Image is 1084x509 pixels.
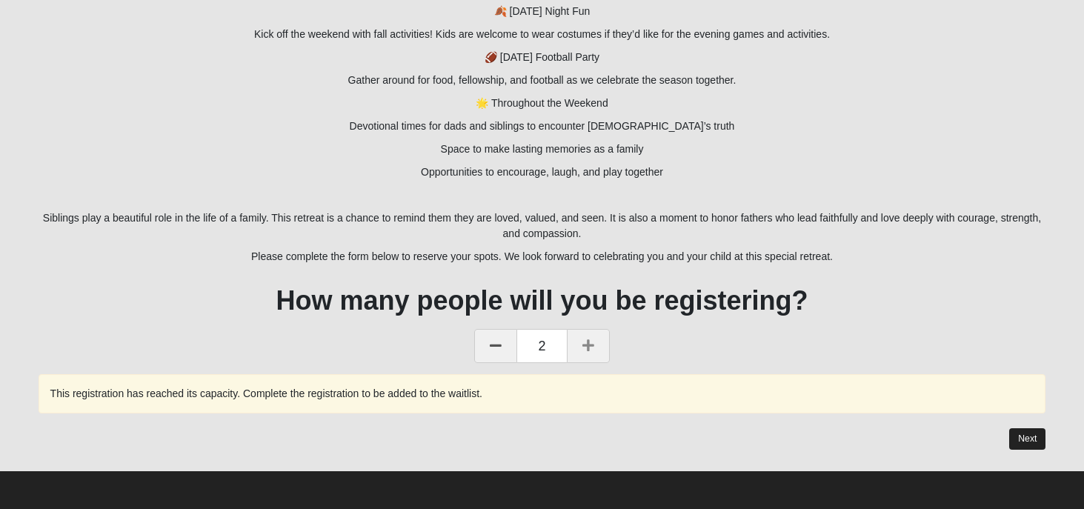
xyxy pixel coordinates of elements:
p: Kick off the weekend with fall activities! Kids are welcome to wear costumes if they’d like for t... [39,27,1046,42]
p: Opportunities to encourage, laugh, and play together [39,164,1046,180]
p: 🌟 Throughout the Weekend [39,96,1046,111]
h1: How many people will you be registering? [39,285,1046,316]
span: 2 [517,329,566,363]
p: 🏈 [DATE] Football Party [39,50,1046,65]
p: Please complete the form below to reserve your spots. We look forward to celebrating you and your... [39,249,1046,265]
div: This registration has reached its capacity. Complete the registration to be added to the waitlist. [39,374,1046,413]
p: 🍂 [DATE] Night Fun [39,4,1046,19]
p: Devotional times for dads and siblings to encounter [DEMOGRAPHIC_DATA]’s truth [39,119,1046,134]
p: Space to make lasting memories as a family [39,142,1046,157]
p: Siblings play a beautiful role in the life of a family. This retreat is a chance to remind them t... [39,210,1046,242]
button: Next [1009,428,1045,450]
p: Gather around for food, fellowship, and football as we celebrate the season together. [39,73,1046,88]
